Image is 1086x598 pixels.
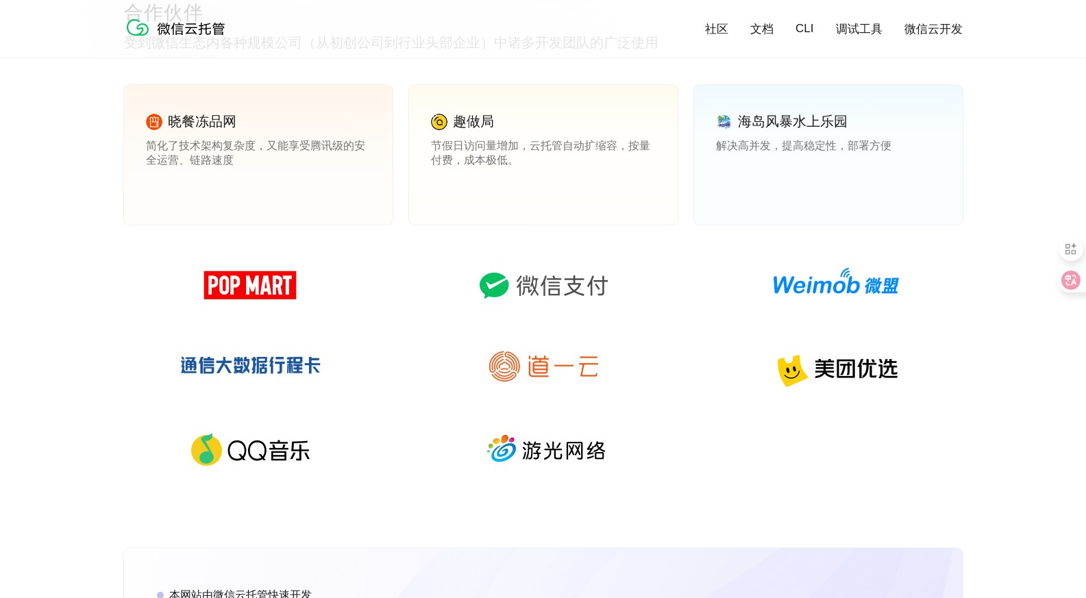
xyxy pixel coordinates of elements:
[168,112,236,131] p: 晓餐冻品网
[124,32,234,43] a: 微信云托管
[904,21,963,37] a: 微信云开发
[750,21,774,37] a: 文档
[453,112,494,131] p: 趣做局
[836,21,883,37] a: 调试工具
[738,112,848,131] p: 海岛风暴水上乐园
[705,21,728,37] a: 社区
[716,139,941,166] p: 解决高并发，提高稳定性，部署方便
[795,22,813,36] a: CLI
[431,139,656,166] p: 节假日访问量增加，云托管自动扩缩容，按量付费，成本极低。
[146,139,371,166] p: 简化了技术架构复杂度，又能享受腾讯级的安全运营、链路速度
[124,14,234,41] img: 微信云托管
